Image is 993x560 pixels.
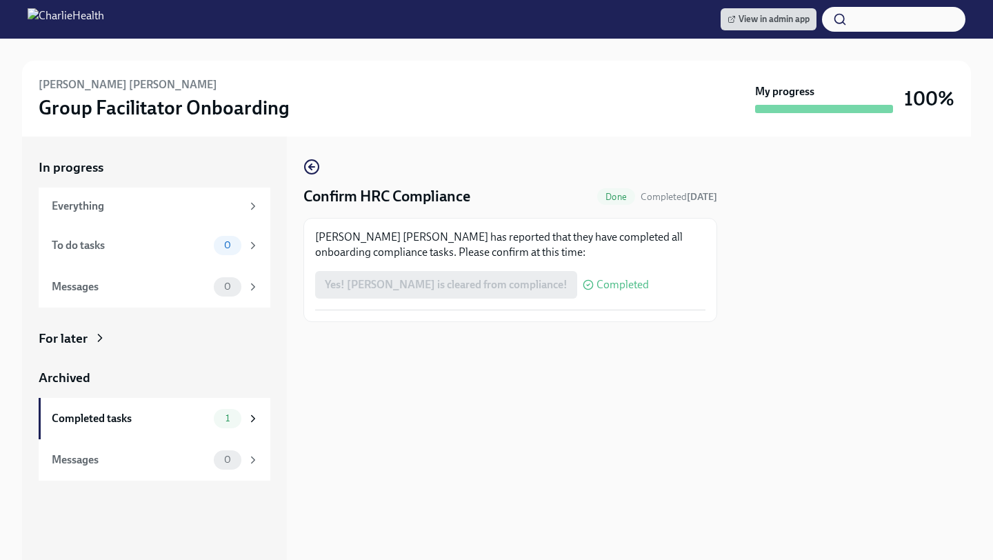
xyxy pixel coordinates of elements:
[39,398,270,439] a: Completed tasks1
[216,454,239,465] span: 0
[39,225,270,266] a: To do tasks0
[52,411,208,426] div: Completed tasks
[216,240,239,250] span: 0
[39,188,270,225] a: Everything
[721,8,816,30] a: View in admin app
[52,199,241,214] div: Everything
[52,238,208,253] div: To do tasks
[39,330,270,348] a: For later
[28,8,104,30] img: CharlieHealth
[596,279,649,290] span: Completed
[39,330,88,348] div: For later
[52,452,208,468] div: Messages
[597,192,635,202] span: Done
[39,95,290,120] h3: Group Facilitator Onboarding
[39,266,270,308] a: Messages0
[39,369,270,387] a: Archived
[39,439,270,481] a: Messages0
[217,413,238,423] span: 1
[303,186,470,207] h4: Confirm HRC Compliance
[755,84,814,99] strong: My progress
[39,77,217,92] h6: [PERSON_NAME] [PERSON_NAME]
[641,190,717,203] span: October 3rd, 2025 14:18
[52,279,208,294] div: Messages
[728,12,810,26] span: View in admin app
[39,159,270,177] a: In progress
[641,191,717,203] span: Completed
[216,281,239,292] span: 0
[904,86,954,111] h3: 100%
[315,230,705,260] p: [PERSON_NAME] [PERSON_NAME] has reported that they have completed all onboarding compliance tasks...
[687,191,717,203] strong: [DATE]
